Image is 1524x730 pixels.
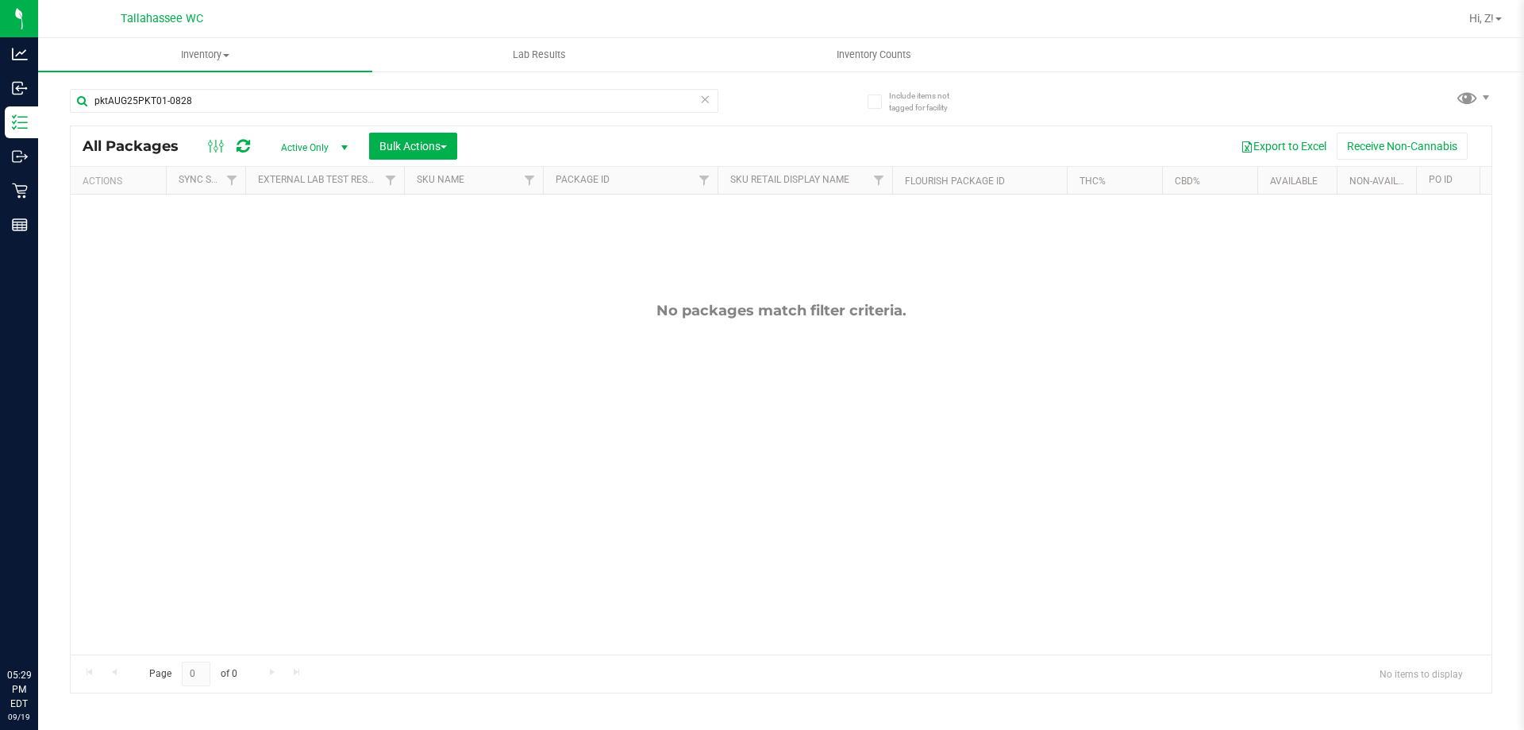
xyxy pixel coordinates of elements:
[815,48,933,62] span: Inventory Counts
[417,174,464,185] a: SKU Name
[12,217,28,233] inline-svg: Reports
[378,167,404,194] a: Filter
[7,711,31,723] p: 09/19
[179,174,240,185] a: Sync Status
[1349,176,1420,187] a: Non-Available
[136,662,250,686] span: Page of 0
[38,48,372,62] span: Inventory
[372,38,706,71] a: Lab Results
[1270,176,1318,187] a: Available
[699,89,710,110] span: Clear
[83,137,194,155] span: All Packages
[517,167,543,194] a: Filter
[706,38,1041,71] a: Inventory Counts
[121,12,203,25] span: Tallahassee WC
[71,302,1491,319] div: No packages match filter criteria.
[369,133,457,160] button: Bulk Actions
[889,90,968,114] span: Include items not tagged for facility
[491,48,587,62] span: Lab Results
[219,167,245,194] a: Filter
[691,167,718,194] a: Filter
[12,114,28,130] inline-svg: Inventory
[47,601,66,620] iframe: Resource center unread badge
[38,38,372,71] a: Inventory
[16,603,63,651] iframe: Resource center
[1230,133,1337,160] button: Export to Excel
[1079,176,1106,187] a: THC%
[12,46,28,62] inline-svg: Analytics
[7,668,31,711] p: 05:29 PM EDT
[1175,176,1200,187] a: CBD%
[379,140,447,153] span: Bulk Actions
[12,80,28,96] inline-svg: Inbound
[83,176,160,187] div: Actions
[866,167,892,194] a: Filter
[1469,12,1494,25] span: Hi, Z!
[12,183,28,199] inline-svg: Retail
[70,89,718,113] input: Search Package ID, Item Name, SKU, Lot or Part Number...
[905,176,1005,187] a: Flourish Package ID
[730,174,849,185] a: Sku Retail Display Name
[1337,133,1468,160] button: Receive Non-Cannabis
[1367,662,1476,686] span: No items to display
[258,174,383,185] a: External Lab Test Result
[1429,174,1453,185] a: PO ID
[12,149,28,164] inline-svg: Outbound
[556,174,610,185] a: Package ID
